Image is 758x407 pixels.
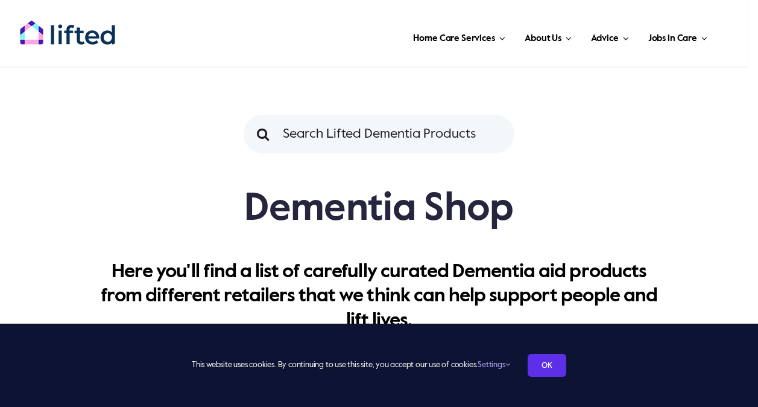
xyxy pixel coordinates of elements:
h1: Dementia Shop [19,185,739,233]
a: About Us [521,18,575,54]
a: Home Care Services [409,18,509,54]
a: OK [528,354,566,377]
a: lifted-logo [19,20,116,32]
a: Settings [478,361,510,369]
span: Advice [591,29,618,48]
span: Jobs in Care [648,29,697,48]
a: Jobs in Care [645,18,712,54]
a: Advice [587,18,632,54]
nav: Main Menu [140,18,711,54]
span: About Us [525,29,561,48]
span: Home Care Services [413,29,494,48]
input: Search [244,115,282,153]
p: Here you'll find a list of carefully curated Dementia aid products from different retailers that ... [94,260,664,333]
span: This website uses cookies. By continuing to use this site, you accept our use of cookies. [192,356,510,375]
input: Search Lifted Dementia Products [244,115,514,153]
